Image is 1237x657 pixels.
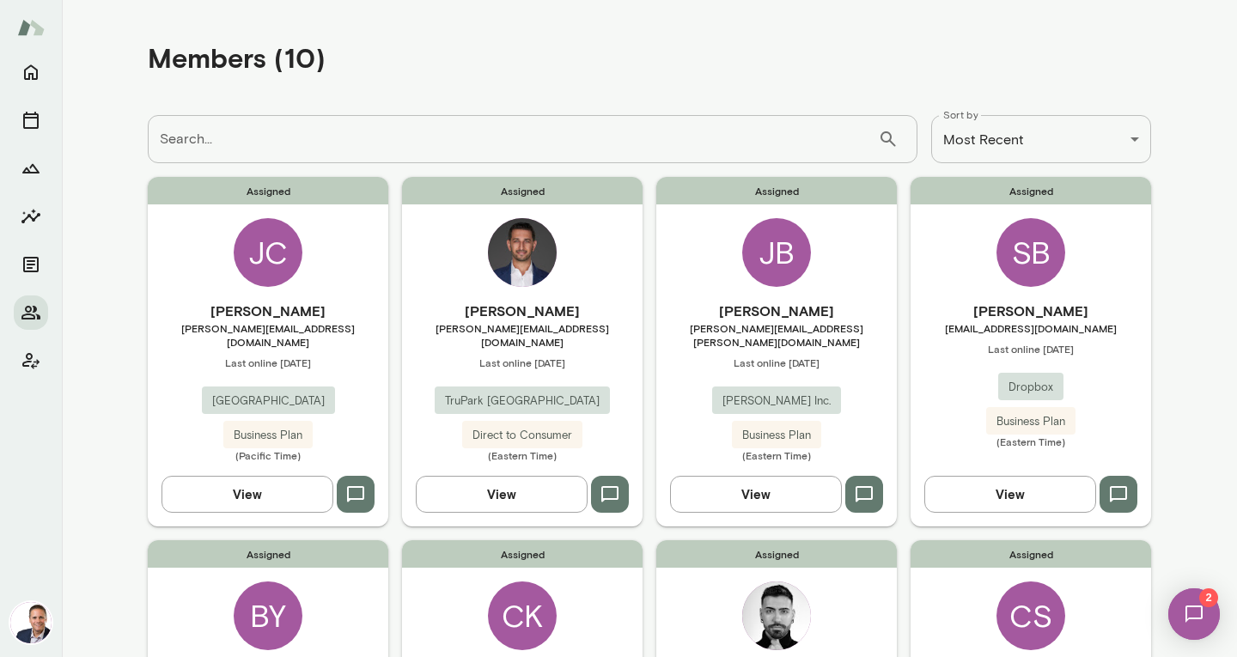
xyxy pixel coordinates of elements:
span: Assigned [402,540,643,568]
div: JC [234,218,302,287]
label: Sort by [943,107,978,122]
span: (Eastern Time) [656,448,897,462]
span: Direct to Consumer [462,427,582,444]
span: [PERSON_NAME][EMAIL_ADDRESS][DOMAIN_NAME] [402,321,643,349]
span: [EMAIL_ADDRESS][DOMAIN_NAME] [911,321,1151,335]
span: [PERSON_NAME][EMAIL_ADDRESS][DOMAIN_NAME] [148,321,388,349]
div: Most Recent [931,115,1151,163]
span: Assigned [148,540,388,568]
button: Client app [14,344,48,378]
span: Business Plan [986,413,1076,430]
span: Last online [DATE] [402,356,643,369]
span: Assigned [402,177,643,204]
span: [PERSON_NAME][EMAIL_ADDRESS][PERSON_NAME][DOMAIN_NAME] [656,321,897,349]
span: Assigned [656,177,897,204]
button: View [670,476,842,512]
span: Assigned [656,540,897,568]
span: (Eastern Time) [402,448,643,462]
span: (Pacific Time) [148,448,388,462]
span: [GEOGRAPHIC_DATA] [202,392,335,410]
span: Assigned [148,177,388,204]
button: Insights [14,199,48,234]
span: Business Plan [223,427,313,444]
img: Alex Kugell [742,581,811,650]
span: Assigned [911,177,1151,204]
span: Last online [DATE] [148,356,388,369]
span: Dropbox [998,379,1063,396]
h6: [PERSON_NAME] [402,301,643,321]
button: Members [14,295,48,330]
img: Aaron Alamary [488,218,557,287]
span: Business Plan [732,427,821,444]
button: Documents [14,247,48,282]
span: [PERSON_NAME] Inc. [712,392,841,410]
span: TruPark [GEOGRAPHIC_DATA] [435,392,610,410]
button: Growth Plan [14,151,48,186]
span: Last online [DATE] [911,342,1151,356]
div: SB [996,218,1065,287]
button: View [416,476,588,512]
button: View [161,476,333,512]
button: Home [14,55,48,89]
h6: [PERSON_NAME] [656,301,897,321]
div: CS [996,581,1065,650]
span: Last online [DATE] [656,356,897,369]
img: Mento [17,11,45,44]
h4: Members (10) [148,41,326,74]
img: Jon Fraser [10,602,52,643]
h6: [PERSON_NAME] [148,301,388,321]
div: CK [488,581,557,650]
button: View [924,476,1096,512]
h6: [PERSON_NAME] [911,301,1151,321]
span: (Eastern Time) [911,435,1151,448]
div: JB [742,218,811,287]
span: Assigned [911,540,1151,568]
button: Sessions [14,103,48,137]
div: BY [234,581,302,650]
